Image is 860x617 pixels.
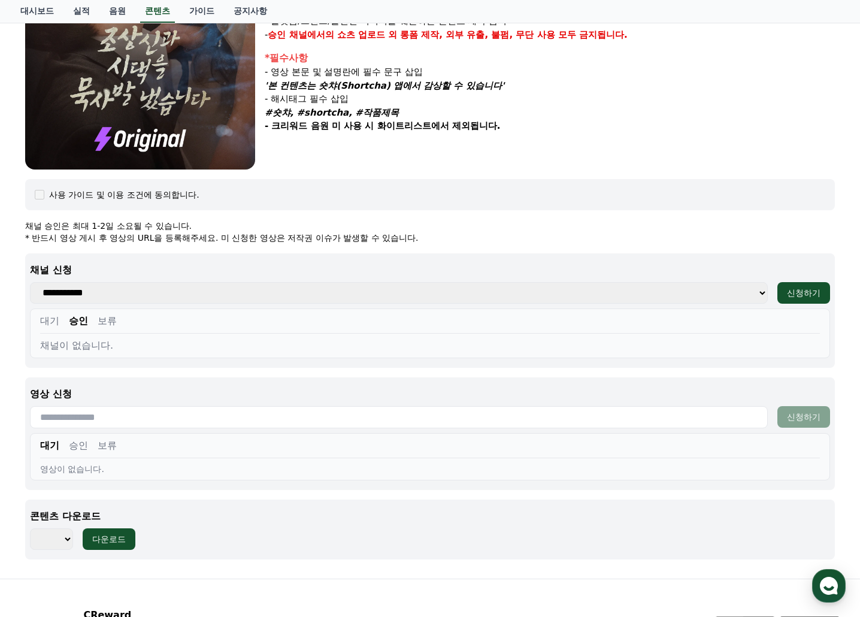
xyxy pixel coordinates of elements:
button: 보류 [98,314,117,328]
p: 채널 신청 [30,263,830,277]
strong: - 크리워드 음원 미 사용 시 화이트리스트에서 제외됩니다. [265,120,500,131]
button: 다운로드 [83,528,135,550]
button: 대기 [40,438,59,453]
strong: 승인 채널에서의 쇼츠 업로드 외 [268,29,397,40]
div: 채널이 없습니다. [40,338,820,353]
p: * 반드시 영상 게시 후 영상의 URL을 등록해주세요. 미 신청한 영상은 저작권 이슈가 발생할 수 있습니다. [25,232,835,244]
div: 다운로드 [92,533,126,545]
span: 홈 [38,398,45,407]
button: 신청하기 [777,406,830,428]
div: *필수사항 [265,51,835,65]
button: 승인 [69,314,88,328]
button: 대기 [40,314,59,328]
p: - [265,28,835,42]
button: 보류 [98,438,117,453]
a: 홈 [4,380,79,410]
button: 신청하기 [777,282,830,304]
div: 사용 가이드 및 이용 조건에 동의합니다. [49,189,199,201]
a: 대화 [79,380,155,410]
p: - 영상 본문 및 설명란에 필수 문구 삽입 [265,65,835,79]
span: 설정 [185,398,199,407]
em: '본 컨텐츠는 숏챠(Shortcha) 앱에서 감상할 수 있습니다' [265,80,504,91]
div: 신청하기 [787,287,820,299]
button: 승인 [69,438,88,453]
a: 설정 [155,380,230,410]
strong: 롱폼 제작, 외부 유출, 불펌, 무단 사용 모두 금지됩니다. [400,29,628,40]
p: - 해시태그 필수 삽입 [265,92,835,106]
p: 채널 승인은 최대 1-2일 소요될 수 있습니다. [25,220,835,232]
em: #숏챠, #shortcha, #작품제목 [265,107,399,118]
p: 콘텐츠 다운로드 [30,509,830,524]
span: 대화 [110,398,124,408]
div: 신청하기 [787,411,820,423]
p: 영상 신청 [30,387,830,401]
div: 영상이 없습니다. [40,463,820,475]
